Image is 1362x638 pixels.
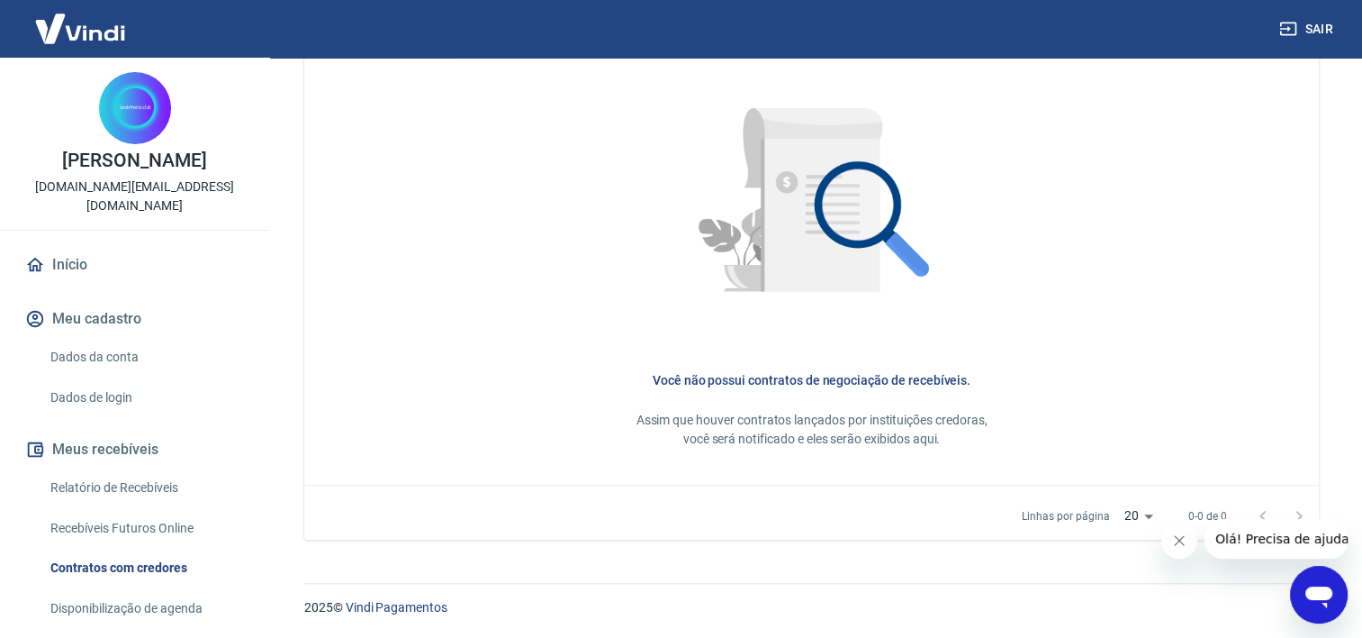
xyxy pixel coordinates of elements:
a: Dados da conta [43,339,248,376]
button: Sair [1276,13,1340,46]
a: Vindi Pagamentos [346,600,447,615]
p: [PERSON_NAME] [62,151,206,170]
button: Meus recebíveis [22,430,248,469]
p: 2025 © [304,598,1319,617]
span: Olá! Precisa de ajuda? [11,13,151,27]
a: Contratos com credores [43,550,248,587]
iframe: Fechar mensagem [1161,523,1197,559]
a: Início [22,245,248,285]
p: Linhas por página [1022,508,1109,524]
img: 6b4276ce-ca7c-4976-acb6-874c41807937.jpeg [99,72,171,144]
a: Relatório de Recebíveis [43,469,248,506]
div: 20 [1116,503,1159,529]
iframe: Botão para abrir a janela de mensagens [1290,566,1348,624]
iframe: Mensagem da empresa [1204,519,1348,559]
a: Disponibilização de agenda [43,590,248,627]
p: [DOMAIN_NAME][EMAIL_ADDRESS][DOMAIN_NAME] [14,178,255,215]
button: Meu cadastro [22,299,248,339]
img: Vindi [22,1,139,56]
a: Recebíveis Futuros Online [43,510,248,547]
h6: Você não possui contratos de negociação de recebíveis. [333,371,1290,389]
span: Assim que houver contratos lançados por instituições credoras, você será notificado e eles serão ... [636,413,988,446]
a: Dados de login [43,379,248,416]
img: Nenhum item encontrado [654,48,970,364]
p: 0-0 de 0 [1188,508,1227,524]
